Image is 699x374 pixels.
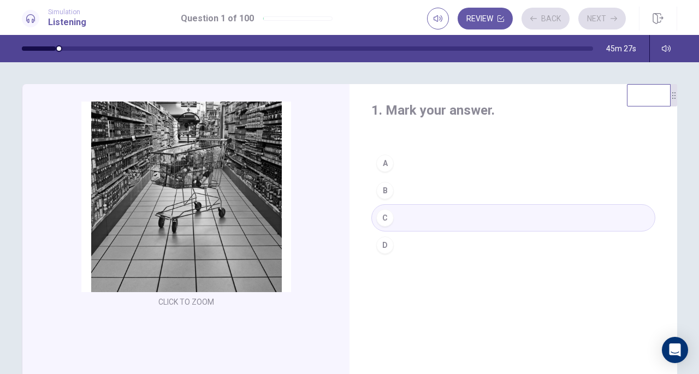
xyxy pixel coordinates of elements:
button: C [371,204,655,231]
div: D [376,236,394,254]
button: D [371,231,655,259]
h1: Listening [48,16,86,29]
span: Simulation [48,8,86,16]
button: A [371,150,655,177]
button: Review [458,8,513,29]
div: B [376,182,394,199]
button: B [371,177,655,204]
div: A [376,155,394,172]
span: 45m 27s [606,44,636,53]
h4: 1. Mark your answer. [371,102,655,119]
h1: Question 1 of 100 [181,12,254,25]
div: Open Intercom Messenger [662,337,688,363]
div: C [376,209,394,227]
